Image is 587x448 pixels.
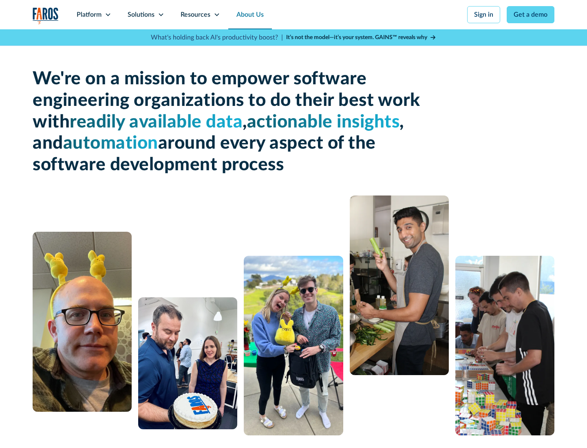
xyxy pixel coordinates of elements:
[247,113,400,131] span: actionable insights
[455,256,554,435] img: 5 people constructing a puzzle from Rubik's cubes
[33,7,59,24] a: home
[507,6,554,23] a: Get a demo
[63,134,158,152] span: automation
[350,195,449,375] img: man cooking with celery
[33,232,132,412] img: A man with glasses and a bald head wearing a yellow bunny headband.
[77,10,102,20] div: Platform
[151,33,283,42] p: What's holding back AI's productivity boost? |
[70,113,243,131] span: readily available data
[33,68,424,176] h1: We're on a mission to empower software engineering organizations to do their best work with , , a...
[467,6,500,23] a: Sign in
[286,33,436,42] a: It’s not the model—it’s your system. GAINS™ reveals why
[181,10,210,20] div: Resources
[244,256,343,435] img: A man and a woman standing next to each other.
[33,7,59,24] img: Logo of the analytics and reporting company Faros.
[128,10,154,20] div: Solutions
[286,35,427,40] strong: It’s not the model—it’s your system. GAINS™ reveals why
